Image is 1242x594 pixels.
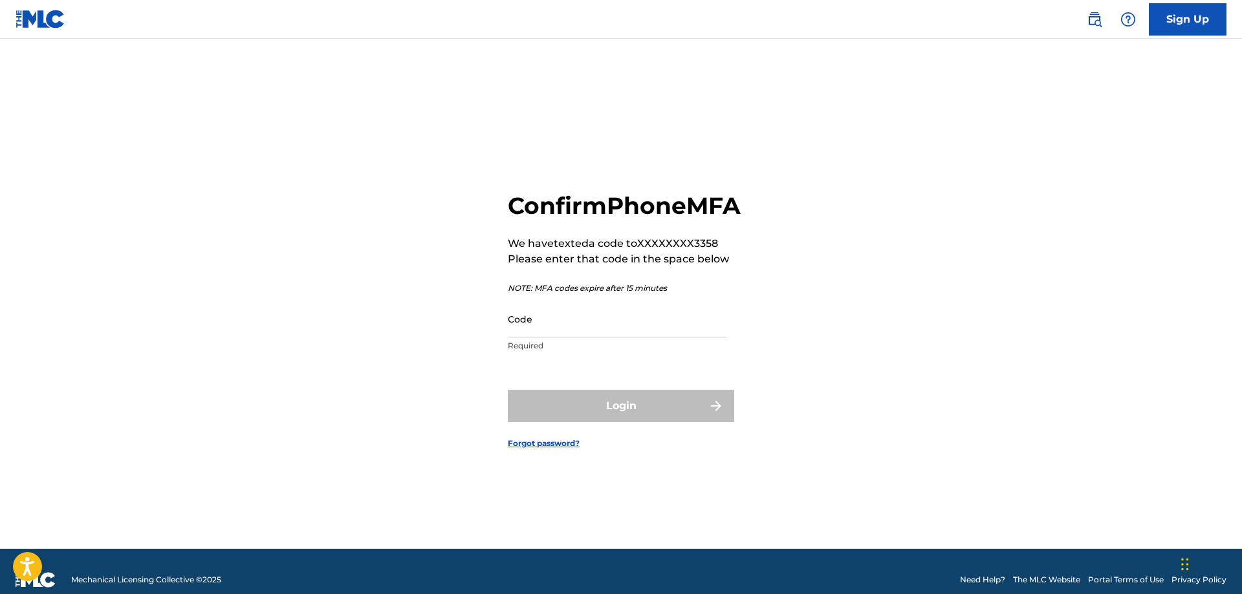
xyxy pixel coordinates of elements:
[1177,532,1242,594] iframe: Chat Widget
[1120,12,1136,27] img: help
[71,574,221,586] span: Mechanical Licensing Collective © 2025
[1149,3,1226,36] a: Sign Up
[508,438,580,449] a: Forgot password?
[1087,12,1102,27] img: search
[1088,574,1164,586] a: Portal Terms of Use
[16,572,56,588] img: logo
[1181,545,1189,584] div: Drag
[960,574,1005,586] a: Need Help?
[508,282,741,294] p: NOTE: MFA codes expire after 15 minutes
[1013,574,1080,586] a: The MLC Website
[16,10,65,28] img: MLC Logo
[508,236,741,251] p: We have texted a code to XXXXXXXX3358
[1082,6,1107,32] a: Public Search
[508,340,726,352] p: Required
[1115,6,1141,32] div: Help
[508,191,741,220] h2: Confirm Phone MFA
[508,251,741,267] p: Please enter that code in the space below
[1171,574,1226,586] a: Privacy Policy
